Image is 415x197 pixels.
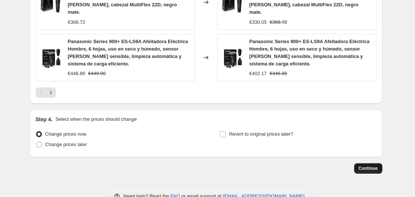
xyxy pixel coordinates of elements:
[88,70,106,77] strike: €449.00
[36,87,56,98] nav: Pagination
[68,19,85,26] div: €366.72
[354,163,382,174] button: Continue
[55,116,137,123] p: Select when the prices should change
[249,19,267,26] div: €330.05
[68,39,188,67] span: Panasonic Series 900+ ES-LS9A Afeitadora Eléctrica Hombre, 6 hojas, uso en seco y húmedo, sensor ...
[45,131,86,137] span: Change prices now
[270,70,287,77] strike: €446.86
[249,70,267,77] div: €402.17
[359,165,378,171] span: Continue
[40,46,62,69] img: 71CLEu-vunL_80x.jpg
[249,39,370,67] span: Panasonic Series 900+ ES-LS9A Afeitadora Eléctrica Hombre, 6 hojas, uso en seco y húmedo, sensor ...
[270,19,287,26] strike: €366.72
[229,131,293,137] span: Revert to original prices later?
[221,46,244,69] img: 71CLEu-vunL_80x.jpg
[45,142,87,147] span: Change prices later
[68,70,85,77] div: €446.86
[46,87,56,98] button: Next
[36,116,53,123] h2: Step 4.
